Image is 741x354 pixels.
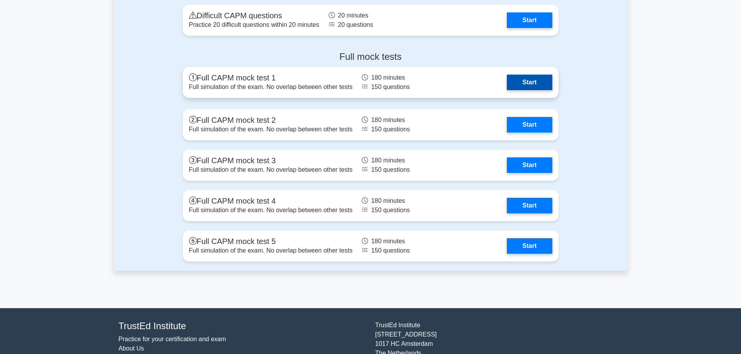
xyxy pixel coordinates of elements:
[119,336,226,342] a: Practice for your certification and exam
[507,75,552,90] a: Start
[507,198,552,213] a: Start
[507,12,552,28] a: Start
[507,157,552,173] a: Start
[183,51,559,63] h4: Full mock tests
[119,321,366,332] h4: TrustEd Institute
[119,345,144,352] a: About Us
[507,238,552,254] a: Start
[507,117,552,133] a: Start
